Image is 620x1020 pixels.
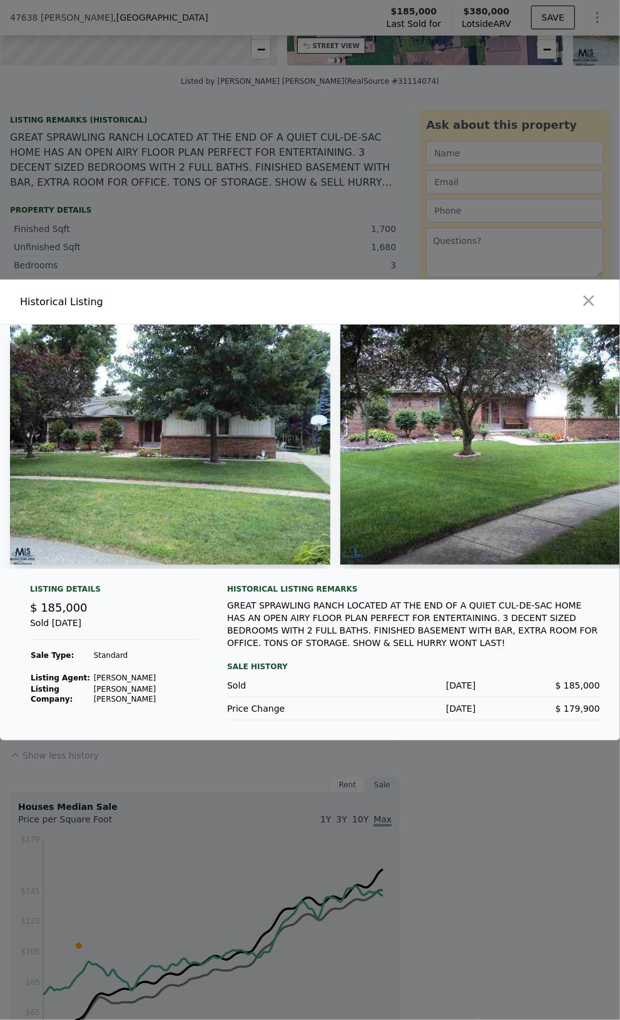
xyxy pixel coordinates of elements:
span: $ 179,900 [556,704,600,714]
div: Historical Listing [20,295,305,310]
img: Property Img [10,325,330,565]
div: GREAT SPRAWLING RANCH LOCATED AT THE END OF A QUIET CUL-DE-SAC HOME HAS AN OPEN AIRY FLOOR PLAN P... [227,599,600,649]
span: $ 185,000 [30,601,88,614]
div: Sale History [227,659,600,674]
td: [PERSON_NAME] [PERSON_NAME] [93,684,197,705]
div: Sold [DATE] [30,617,197,640]
strong: Sale Type: [31,651,74,660]
div: Listing Details [30,584,197,599]
strong: Listing Company: [31,685,73,704]
td: Standard [93,650,197,661]
span: $ 185,000 [556,680,600,690]
td: [PERSON_NAME] [93,672,197,684]
strong: Listing Agent: [31,674,90,682]
div: [DATE] [352,679,476,692]
div: [DATE] [352,702,476,715]
div: Historical Listing remarks [227,584,600,594]
div: Price Change [227,702,352,715]
div: Sold [227,679,352,692]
